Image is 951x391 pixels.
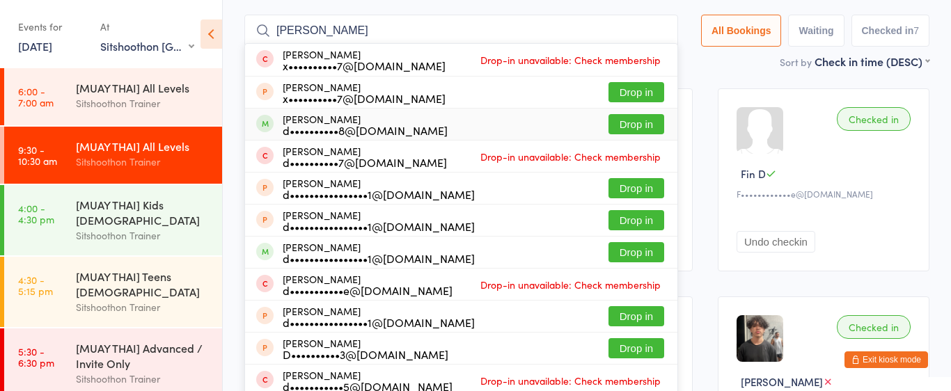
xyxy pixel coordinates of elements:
div: [PERSON_NAME] [283,81,446,104]
time: 6:00 - 7:00 am [18,86,54,108]
div: x••••••••••7@[DOMAIN_NAME] [283,60,446,71]
div: x••••••••••7@[DOMAIN_NAME] [283,93,446,104]
div: [PERSON_NAME] [283,241,475,264]
a: 4:00 -4:30 pm[MUAY THAI] Kids [DEMOGRAPHIC_DATA]Sitshoothon Trainer [4,185,222,255]
div: d••••••••••8@[DOMAIN_NAME] [283,125,448,136]
div: Sitshoothon Trainer [76,299,210,315]
a: 6:00 -7:00 am[MUAY THAI] All LevelsSitshoothon Trainer [4,68,222,125]
div: [PERSON_NAME] [283,209,475,232]
div: D••••••••••3@[DOMAIN_NAME] [283,349,448,360]
span: Drop-in unavailable: Check membership [477,49,664,70]
div: Sitshoothon Trainer [76,371,210,387]
span: Drop-in unavailable: Check membership [477,146,664,167]
button: Drop in [608,114,664,134]
a: [DATE] [18,38,52,54]
img: image1713256326.png [737,315,783,362]
input: Search [244,15,678,47]
time: 4:00 - 4:30 pm [18,202,54,225]
span: Drop-in unavailable: Check membership [477,274,664,295]
div: Events for [18,15,86,38]
span: Fin D [741,166,766,181]
div: [PERSON_NAME] [283,337,448,360]
button: Waiting [788,15,844,47]
div: Checked in [837,315,911,339]
div: d••••••••••••••••1@[DOMAIN_NAME] [283,221,475,232]
a: 9:30 -10:30 am[MUAY THAI] All LevelsSitshoothon Trainer [4,127,222,184]
time: 5:30 - 6:30 pm [18,346,54,368]
div: Sitshoothon [GEOGRAPHIC_DATA] [100,38,194,54]
div: Checked in [837,107,911,131]
button: Exit kiosk mode [844,351,928,368]
div: Sitshoothon Trainer [76,228,210,244]
div: d••••••••••••••••1@[DOMAIN_NAME] [283,189,475,200]
button: Drop in [608,338,664,358]
div: F••••••••••••e@[DOMAIN_NAME] [737,188,915,200]
button: Drop in [608,210,664,230]
div: Check in time (DESC) [815,54,929,69]
div: At [100,15,194,38]
label: Sort by [780,55,812,69]
div: [MUAY THAI] All Levels [76,138,210,154]
time: 9:30 - 10:30 am [18,144,57,166]
div: [PERSON_NAME] [283,49,446,71]
div: [MUAY THAI] All Levels [76,80,210,95]
div: d••••••••••••••••1@[DOMAIN_NAME] [283,317,475,328]
div: d•••••••••••e@[DOMAIN_NAME] [283,285,453,296]
div: [PERSON_NAME] [283,177,475,200]
div: d••••••••••••••••1@[DOMAIN_NAME] [283,253,475,264]
div: [MUAY THAI] Kids [DEMOGRAPHIC_DATA] [76,197,210,228]
div: [PERSON_NAME] [283,273,453,296]
span: Drop-in unavailable: Check membership [477,370,664,391]
div: [PERSON_NAME] [283,145,447,168]
button: Checked in7 [851,15,930,47]
button: Drop in [608,306,664,326]
div: [MUAY THAI] Teens [DEMOGRAPHIC_DATA] [76,269,210,299]
div: [PERSON_NAME] [283,305,475,328]
div: Sitshoothon Trainer [76,154,210,170]
div: [MUAY THAI] Advanced / Invite Only [76,340,210,371]
button: Drop in [608,82,664,102]
span: [PERSON_NAME] [741,374,823,389]
button: Undo checkin [737,231,815,253]
div: 7 [913,25,919,36]
div: [PERSON_NAME] [283,113,448,136]
div: Sitshoothon Trainer [76,95,210,111]
a: 4:30 -5:15 pm[MUAY THAI] Teens [DEMOGRAPHIC_DATA]Sitshoothon Trainer [4,257,222,327]
div: d••••••••••7@[DOMAIN_NAME] [283,157,447,168]
button: All Bookings [701,15,782,47]
button: Drop in [608,242,664,262]
button: Drop in [608,178,664,198]
time: 4:30 - 5:15 pm [18,274,53,296]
